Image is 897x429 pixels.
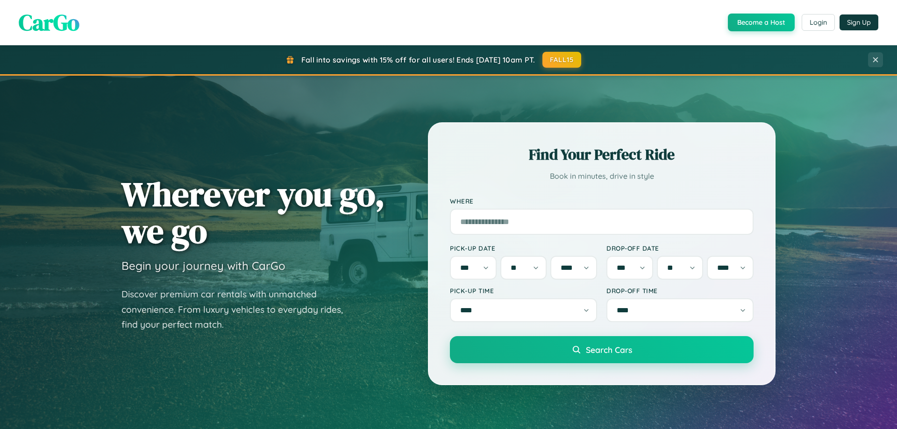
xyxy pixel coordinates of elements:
span: CarGo [19,7,79,38]
span: Search Cars [586,345,632,355]
h3: Begin your journey with CarGo [121,259,285,273]
span: Fall into savings with 15% off for all users! Ends [DATE] 10am PT. [301,55,535,64]
button: FALL15 [542,52,582,68]
label: Drop-off Date [606,244,754,252]
label: Drop-off Time [606,287,754,295]
label: Where [450,197,754,205]
button: Login [802,14,835,31]
p: Discover premium car rentals with unmatched convenience. From luxury vehicles to everyday rides, ... [121,287,355,332]
h1: Wherever you go, we go [121,176,385,249]
button: Search Cars [450,336,754,363]
h2: Find Your Perfect Ride [450,144,754,165]
label: Pick-up Time [450,287,597,295]
button: Sign Up [840,14,878,30]
button: Become a Host [728,14,795,31]
label: Pick-up Date [450,244,597,252]
p: Book in minutes, drive in style [450,169,754,183]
